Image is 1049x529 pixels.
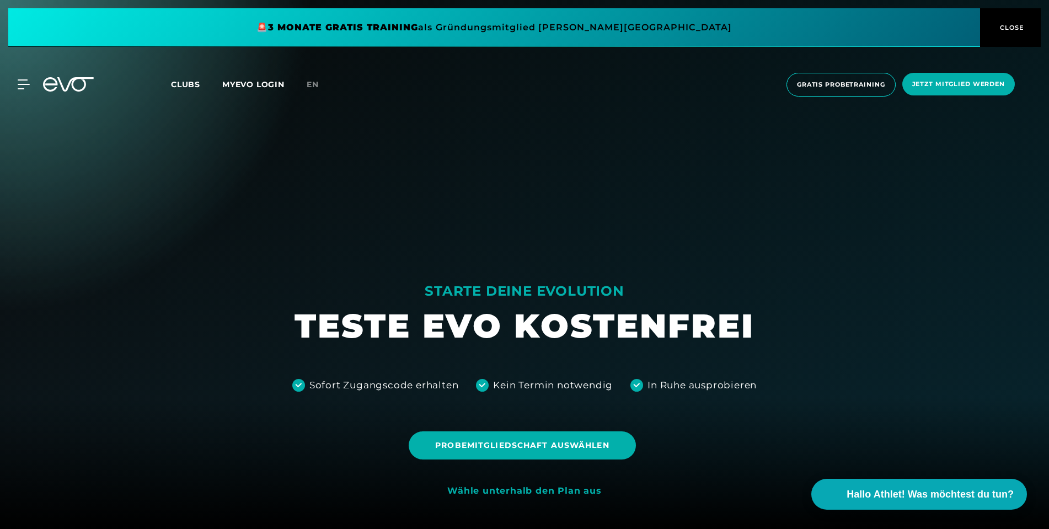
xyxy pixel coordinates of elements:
[447,485,601,497] div: Wähle unterhalb den Plan aus
[295,282,754,300] div: STARTE DEINE EVOLUTION
[435,440,609,451] span: Probemitgliedschaft auswählen
[997,23,1024,33] span: CLOSE
[847,487,1014,502] span: Hallo Athlet! Was möchtest du tun?
[171,79,200,89] span: Clubs
[295,304,754,348] h1: TESTE EVO KOSTENFREI
[811,479,1027,510] button: Hallo Athlet! Was möchtest du tun?
[307,79,319,89] span: en
[980,8,1041,47] button: CLOSE
[171,79,222,89] a: Clubs
[912,79,1005,89] span: Jetzt Mitglied werden
[647,378,757,393] div: In Ruhe ausprobieren
[409,423,640,468] a: Probemitgliedschaft auswählen
[899,73,1018,97] a: Jetzt Mitglied werden
[222,79,285,89] a: MYEVO LOGIN
[309,378,459,393] div: Sofort Zugangscode erhalten
[783,73,899,97] a: Gratis Probetraining
[797,80,885,89] span: Gratis Probetraining
[307,78,332,91] a: en
[493,378,613,393] div: Kein Termin notwendig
